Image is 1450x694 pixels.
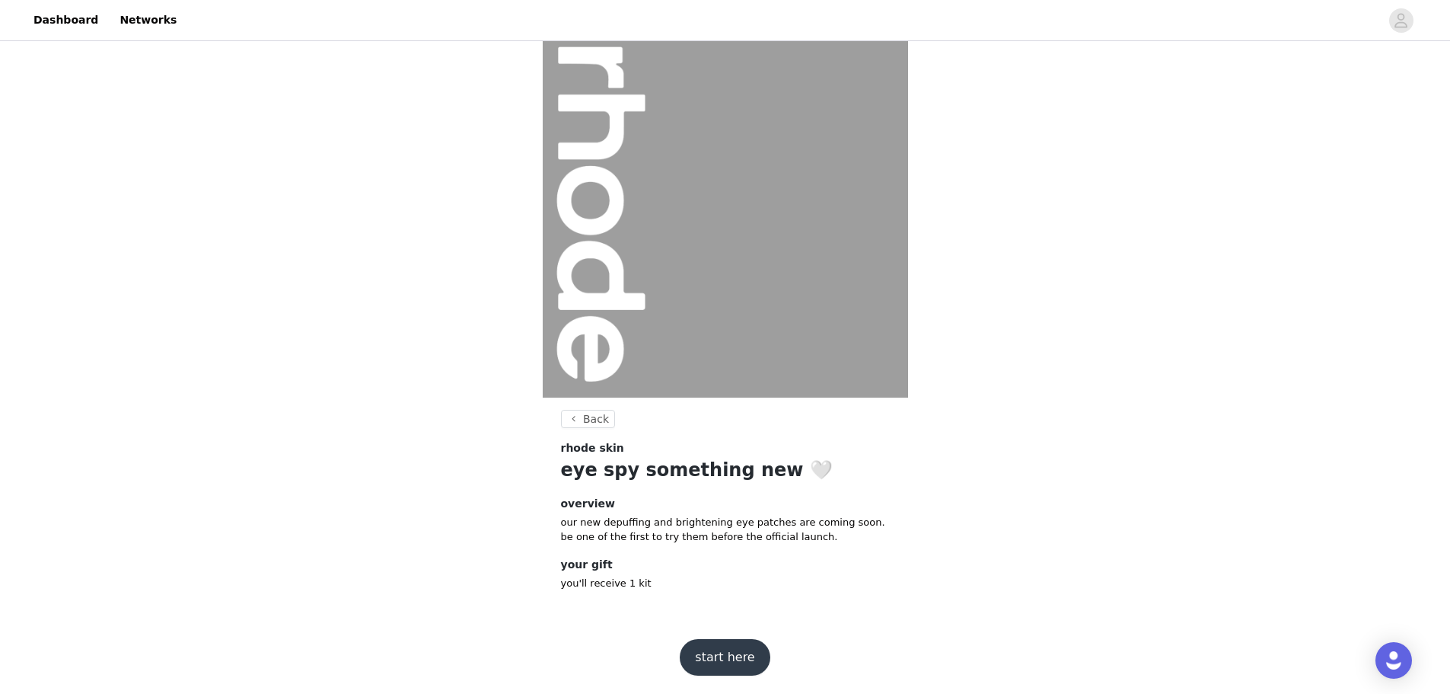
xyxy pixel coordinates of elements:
[561,410,616,428] button: Back
[24,3,107,37] a: Dashboard
[561,456,890,484] h1: eye spy something new 🤍
[561,440,624,456] span: rhode skin
[110,3,186,37] a: Networks
[680,639,770,676] button: start here
[561,496,890,512] h4: overview
[561,515,890,545] p: our new depuffing and brightening eye patches are coming soon. be one of the first to try them be...
[543,31,908,398] img: campaign image
[1394,8,1408,33] div: avatar
[561,557,890,573] h4: your gift
[561,576,890,591] p: you'll receive 1 kit
[1375,642,1412,679] div: Open Intercom Messenger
